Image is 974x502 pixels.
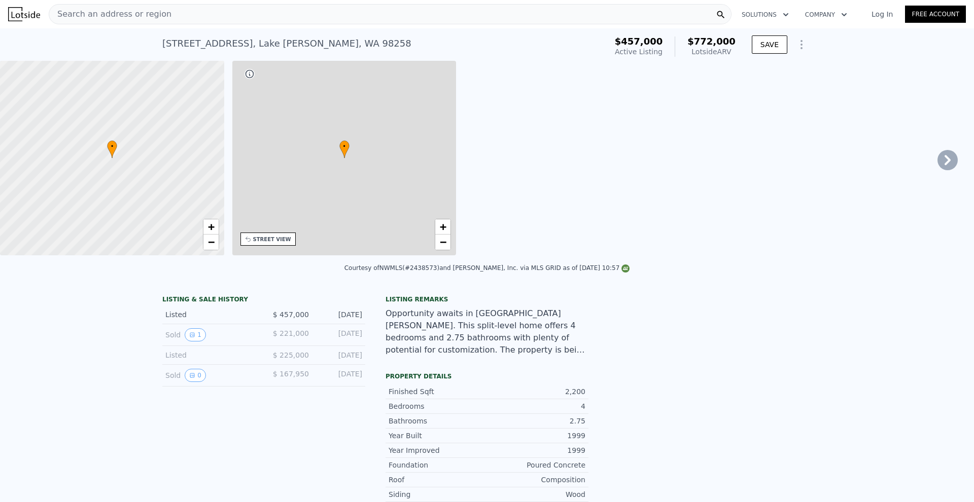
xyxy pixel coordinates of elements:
[687,36,736,47] span: $772,000
[207,236,214,248] span: −
[487,489,585,499] div: Wood
[615,36,663,47] span: $457,000
[389,416,487,426] div: Bathrooms
[487,416,585,426] div: 2.75
[317,328,362,341] div: [DATE]
[487,431,585,441] div: 1999
[389,475,487,485] div: Roof
[107,142,117,151] span: •
[435,235,450,250] a: Zoom out
[859,9,905,19] a: Log In
[203,235,219,250] a: Zoom out
[440,236,446,248] span: −
[273,351,309,359] span: $ 225,000
[165,369,256,382] div: Sold
[752,35,787,54] button: SAVE
[386,295,588,303] div: Listing remarks
[791,34,812,55] button: Show Options
[317,310,362,320] div: [DATE]
[487,387,585,397] div: 2,200
[621,264,630,273] img: NWMLS Logo
[317,369,362,382] div: [DATE]
[687,47,736,57] div: Lotside ARV
[162,36,411,51] div: [STREET_ADDRESS] , Lake [PERSON_NAME] , WA 98258
[487,460,585,470] div: Poured Concrete
[165,350,256,360] div: Listed
[389,445,487,455] div: Year Improved
[107,140,117,158] div: •
[273,370,309,378] span: $ 167,950
[207,220,214,233] span: +
[905,6,966,23] a: Free Account
[440,220,446,233] span: +
[162,295,365,305] div: LISTING & SALE HISTORY
[797,6,855,24] button: Company
[389,431,487,441] div: Year Built
[487,445,585,455] div: 1999
[389,401,487,411] div: Bedrooms
[8,7,40,21] img: Lotside
[165,328,256,341] div: Sold
[389,489,487,499] div: Siding
[203,219,219,235] a: Zoom in
[487,475,585,485] div: Composition
[389,460,487,470] div: Foundation
[253,236,291,243] div: STREET VIEW
[615,48,663,56] span: Active Listing
[273,329,309,337] span: $ 221,000
[185,328,206,341] button: View historical data
[185,369,206,382] button: View historical data
[389,387,487,397] div: Finished Sqft
[165,310,256,320] div: Listed
[487,401,585,411] div: 4
[317,350,362,360] div: [DATE]
[734,6,797,24] button: Solutions
[273,311,309,319] span: $ 457,000
[339,140,350,158] div: •
[339,142,350,151] span: •
[386,372,588,380] div: Property details
[344,264,630,272] div: Courtesy of NWMLS (#2438573) and [PERSON_NAME], Inc. via MLS GRID as of [DATE] 10:57
[49,8,171,20] span: Search an address or region
[386,307,588,356] div: Opportunity awaits in [GEOGRAPHIC_DATA][PERSON_NAME]. This split-level home offers 4 bedrooms and...
[435,219,450,235] a: Zoom in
